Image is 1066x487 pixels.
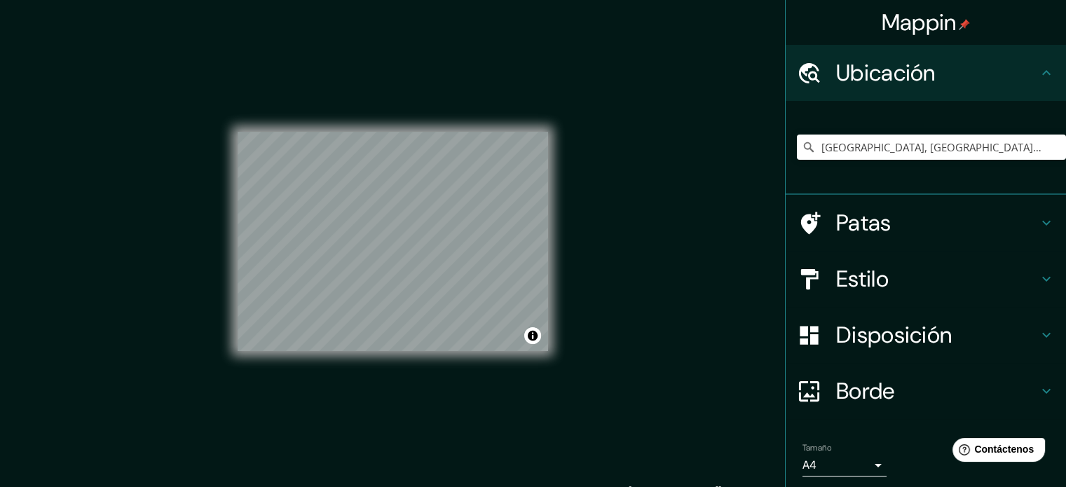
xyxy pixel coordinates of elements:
[836,320,952,350] font: Disposición
[786,363,1066,419] div: Borde
[836,208,891,238] font: Patas
[802,454,887,476] div: A4
[786,195,1066,251] div: Patas
[882,8,957,37] font: Mappin
[786,45,1066,101] div: Ubicación
[959,19,970,30] img: pin-icon.png
[836,264,889,294] font: Estilo
[836,58,936,88] font: Ubicación
[524,327,541,344] button: Activar o desactivar atribución
[802,442,831,453] font: Tamaño
[797,135,1066,160] input: Elige tu ciudad o zona
[941,432,1051,472] iframe: Lanzador de widgets de ayuda
[786,307,1066,363] div: Disposición
[238,132,548,351] canvas: Mapa
[802,458,816,472] font: A4
[836,376,895,406] font: Borde
[786,251,1066,307] div: Estilo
